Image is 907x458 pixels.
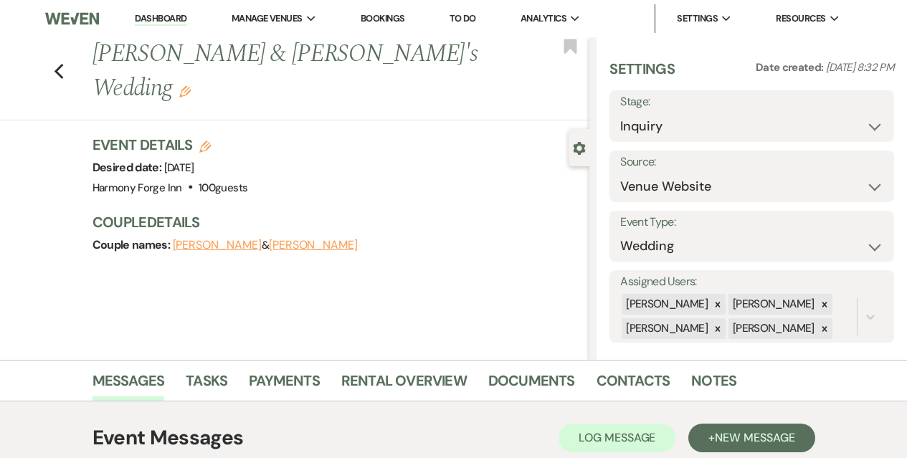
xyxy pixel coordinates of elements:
[620,272,883,292] label: Assigned Users:
[92,37,485,105] h1: [PERSON_NAME] & [PERSON_NAME]'s Wedding
[92,212,576,232] h3: Couple Details
[776,11,825,26] span: Resources
[164,161,194,175] span: [DATE]
[688,424,815,452] button: +New Message
[92,181,182,195] span: Harmony Forge Inn
[249,369,320,401] a: Payments
[620,212,883,233] label: Event Type:
[715,430,794,445] span: New Message
[622,294,710,315] div: [PERSON_NAME]
[826,60,894,75] span: [DATE] 8:32 PM
[597,369,670,401] a: Contacts
[361,12,405,24] a: Bookings
[173,238,358,252] span: &
[173,239,262,251] button: [PERSON_NAME]
[92,160,164,175] span: Desired date:
[341,369,467,401] a: Rental Overview
[579,430,655,445] span: Log Message
[756,60,826,75] span: Date created:
[620,152,883,173] label: Source:
[677,11,718,26] span: Settings
[92,369,165,401] a: Messages
[92,135,248,155] h3: Event Details
[179,85,191,97] button: Edit
[559,424,675,452] button: Log Message
[186,369,227,401] a: Tasks
[728,294,817,315] div: [PERSON_NAME]
[450,12,476,24] a: To Do
[691,369,736,401] a: Notes
[620,92,883,113] label: Stage:
[488,369,575,401] a: Documents
[269,239,358,251] button: [PERSON_NAME]
[609,59,675,90] h3: Settings
[232,11,303,26] span: Manage Venues
[92,423,244,453] h1: Event Messages
[45,4,98,34] img: Weven Logo
[622,318,710,339] div: [PERSON_NAME]
[199,181,247,195] span: 100 guests
[573,140,586,154] button: Close lead details
[92,237,173,252] span: Couple names:
[135,12,186,26] a: Dashboard
[728,318,817,339] div: [PERSON_NAME]
[521,11,566,26] span: Analytics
